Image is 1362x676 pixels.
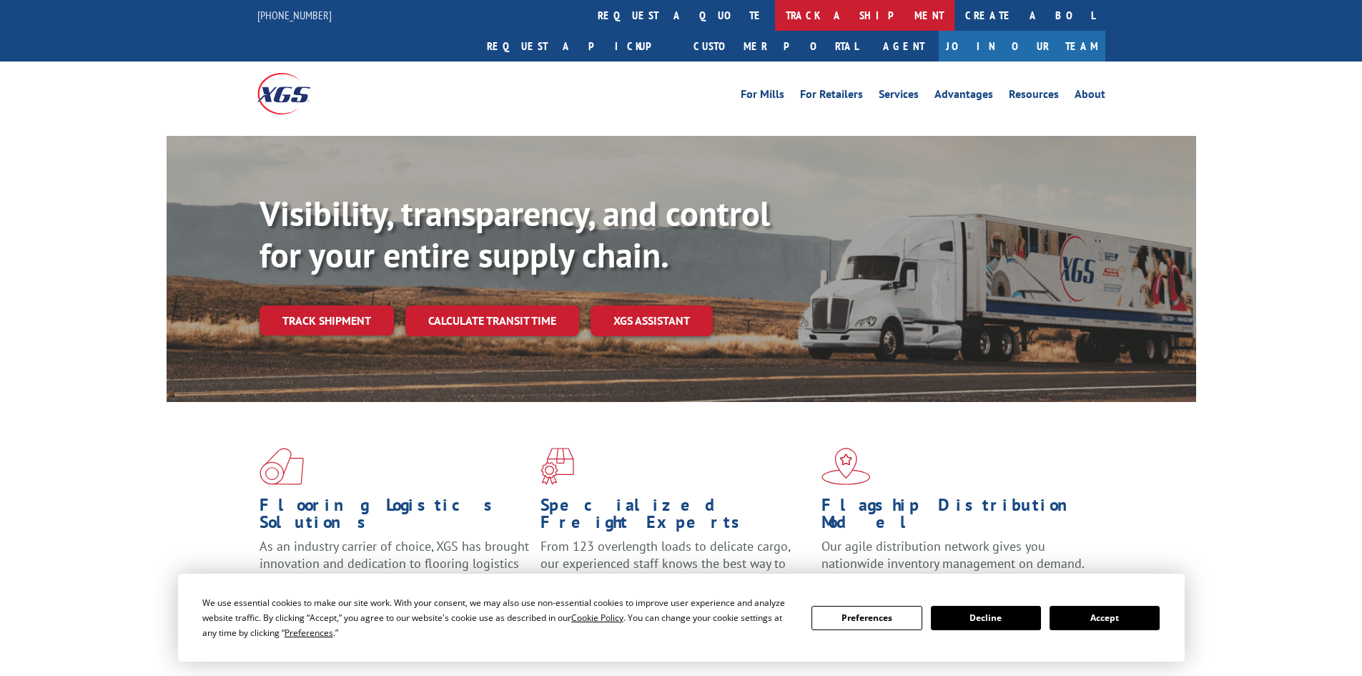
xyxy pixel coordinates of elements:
span: Our agile distribution network gives you nationwide inventory management on demand. [821,538,1085,572]
a: [PHONE_NUMBER] [257,8,332,22]
div: We use essential cookies to make our site work. With your consent, we may also use non-essential ... [202,595,794,640]
a: Join Our Team [939,31,1105,62]
h1: Flagship Distribution Model [821,496,1092,538]
a: Advantages [934,89,993,104]
button: Preferences [811,606,922,630]
a: Agent [869,31,939,62]
span: Preferences [285,627,333,639]
button: Accept [1050,606,1160,630]
a: Resources [1009,89,1059,104]
img: xgs-icon-flagship-distribution-model-red [821,448,871,485]
a: Services [879,89,919,104]
b: Visibility, transparency, and control for your entire supply chain. [260,191,770,277]
a: About [1075,89,1105,104]
a: For Retailers [800,89,863,104]
a: Track shipment [260,305,394,335]
h1: Flooring Logistics Solutions [260,496,530,538]
span: As an industry carrier of choice, XGS has brought innovation and dedication to flooring logistics... [260,538,529,589]
a: Customer Portal [683,31,869,62]
img: xgs-icon-focused-on-flooring-red [541,448,574,485]
a: Calculate transit time [405,305,579,336]
a: Request a pickup [476,31,683,62]
img: xgs-icon-total-supply-chain-intelligence-red [260,448,304,485]
a: For Mills [741,89,784,104]
a: XGS ASSISTANT [591,305,713,336]
span: Cookie Policy [571,612,623,624]
p: From 123 overlength loads to delicate cargo, our experienced staff knows the best way to move you... [541,538,811,602]
div: Cookie Consent Prompt [178,574,1185,662]
button: Decline [931,606,1041,630]
h1: Specialized Freight Experts [541,496,811,538]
